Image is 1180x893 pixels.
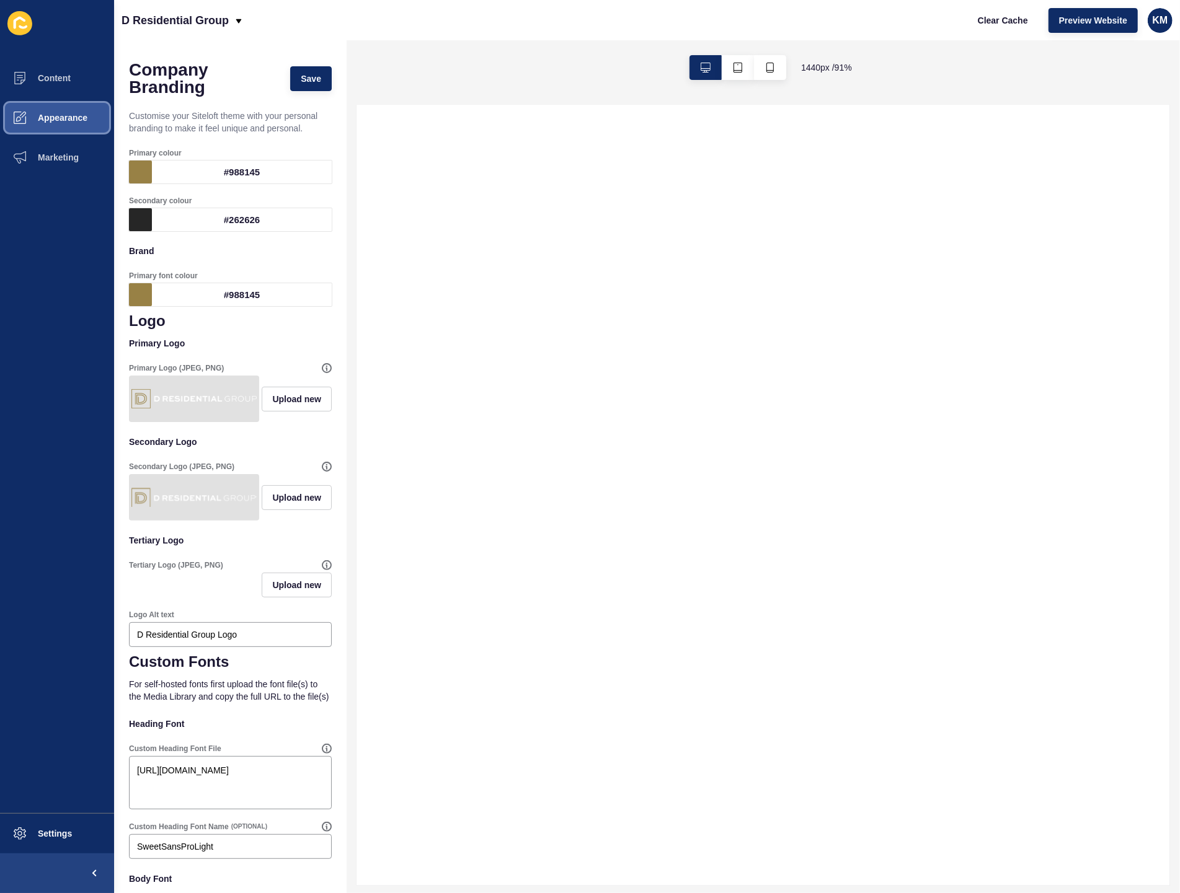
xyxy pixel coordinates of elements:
label: Secondary colour [129,196,192,206]
span: Preview Website [1059,14,1127,27]
span: (OPTIONAL) [231,822,267,831]
img: 5cc0aa3cda91ca8b232cb4b6c00234ac.png [131,477,257,518]
img: 5272e1356b3eaadb665323677800b221.png [131,378,257,420]
label: Custom Heading Font File [129,744,221,754]
p: Secondary Logo [129,428,332,455]
p: Brand [129,237,332,265]
div: #988145 [152,283,332,306]
label: Primary font colour [129,271,198,281]
label: Secondary Logo (JPEG, PNG) [129,462,234,472]
span: Save [301,73,321,85]
span: 1440 px / 91 % [801,61,852,74]
p: Heading Font [129,710,332,737]
label: Primary Logo (JPEG, PNG) [129,363,224,373]
label: Tertiary Logo (JPEG, PNG) [129,560,223,570]
label: Custom Heading Font Name [129,822,229,832]
h1: Company Branding [129,61,278,96]
p: Customise your Siteloft theme with your personal branding to make it feel unique and personal. [129,102,332,142]
span: KM [1153,14,1168,27]
span: Upload new [272,393,321,405]
h1: Custom Fonts [129,653,332,671]
span: Upload new [272,491,321,504]
label: Logo Alt text [129,610,174,620]
p: For self-hosted fonts first upload the font file(s) to the Media Library and copy the full URL to... [129,671,332,710]
button: Save [290,66,332,91]
button: Clear Cache [967,8,1039,33]
p: Body Font [129,865,332,892]
textarea: [URL][DOMAIN_NAME] [131,758,330,807]
button: Upload new [262,573,332,597]
span: Upload new [272,579,321,591]
label: Primary colour [129,148,182,158]
h1: Logo [129,312,332,330]
span: Clear Cache [978,14,1028,27]
button: Upload new [262,485,332,510]
p: D Residential Group [122,5,229,36]
button: Upload new [262,387,332,411]
p: Tertiary Logo [129,527,332,554]
button: Preview Website [1049,8,1138,33]
p: Primary Logo [129,330,332,357]
div: #988145 [152,161,332,183]
div: #262626 [152,208,332,231]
